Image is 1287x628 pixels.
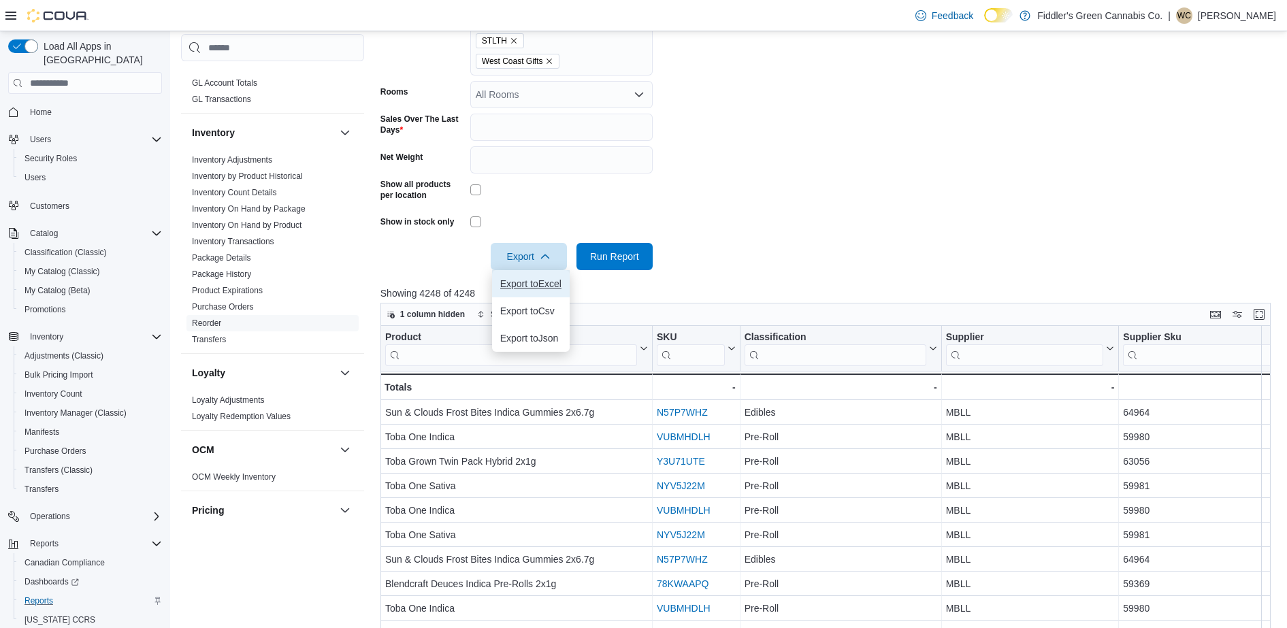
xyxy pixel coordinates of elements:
span: Export to Excel [500,278,561,289]
a: Purchase Orders [192,302,254,312]
a: Inventory Manager (Classic) [19,405,132,421]
a: Home [25,104,57,120]
span: Operations [25,508,162,525]
span: Canadian Compliance [19,555,162,571]
button: Reports [14,591,167,610]
span: Users [30,134,51,145]
label: Sales Over The Last Days [380,114,465,135]
div: Pre-Roll [744,453,936,469]
button: Home [3,102,167,122]
span: Purchase Orders [25,446,86,457]
span: Promotions [25,304,66,315]
button: Product [385,331,648,366]
button: Operations [3,507,167,526]
a: Package History [192,269,251,279]
a: [US_STATE] CCRS [19,612,101,628]
p: [PERSON_NAME] [1198,7,1276,24]
a: N57P7WHZ [657,554,708,565]
div: MBLL [945,527,1114,543]
div: MBLL [945,551,1114,567]
div: Product [385,331,637,366]
div: Supplier [945,331,1103,366]
span: Customers [30,201,69,212]
div: OCM [181,469,364,491]
button: Classification (Classic) [14,243,167,262]
button: Inventory [192,126,334,139]
div: Edibles [744,551,936,567]
h3: Pricing [192,503,224,517]
a: Classification (Classic) [19,244,112,261]
a: Purchase Orders [19,443,92,459]
a: Canadian Compliance [19,555,110,571]
span: Product Expirations [192,285,263,296]
span: Inventory Count [19,386,162,402]
div: SKU [657,331,725,344]
span: STLTH [476,33,524,48]
div: - [945,379,1114,395]
div: MBLL [945,429,1114,445]
button: SKU [657,331,736,366]
span: Adjustments (Classic) [19,348,162,364]
span: Loyalty Adjustments [192,395,265,406]
div: Pre-Roll [744,478,936,494]
span: Reports [25,595,53,606]
button: Transfers [14,480,167,499]
button: Reports [3,534,167,553]
a: Inventory Adjustments [192,155,272,165]
span: Classification (Classic) [19,244,162,261]
span: Inventory Manager (Classic) [25,408,127,418]
button: Promotions [14,300,167,319]
button: 1 column hidden [381,306,470,323]
label: Rooms [380,86,408,97]
div: Pre-Roll [744,429,936,445]
a: Inventory Count Details [192,188,277,197]
div: Toba One Indica [385,502,648,518]
p: Showing 4248 of 4248 [380,286,1280,300]
span: Reports [25,535,162,552]
button: Keyboard shortcuts [1207,306,1224,323]
span: Transfers (Classic) [25,465,93,476]
a: Loyalty Redemption Values [192,412,291,421]
div: - [657,379,736,395]
span: Sort fields [491,309,527,320]
span: Package Details [192,252,251,263]
a: Customers [25,198,75,214]
span: Dark Mode [984,22,985,23]
button: Inventory [25,329,69,345]
div: Pre-Roll [744,576,936,592]
a: Y3U71UTE [657,456,705,467]
button: Inventory Count [14,384,167,403]
a: VUBMHDLH [657,603,711,614]
span: Export [499,243,559,270]
button: Sort fields [472,306,532,323]
img: Cova [27,9,88,22]
span: STLTH [482,34,507,48]
button: Customers [3,195,167,215]
span: Inventory Count [25,389,82,399]
button: Classification [744,331,936,366]
button: My Catalog (Classic) [14,262,167,281]
button: Export [491,243,567,270]
span: Run Report [590,250,639,263]
span: Export to Csv [500,305,561,316]
a: Feedback [910,2,979,29]
button: Export toExcel [492,270,570,297]
div: Pricing [181,529,364,551]
button: Transfers (Classic) [14,461,167,480]
div: Product [385,331,637,344]
span: Operations [30,511,70,522]
a: Transfers (Classic) [19,462,98,478]
div: Toba Grown Twin Pack Hybrid 2x1g [385,453,648,469]
a: Product Expirations [192,286,263,295]
div: - [744,379,936,395]
span: Loyalty Redemption Values [192,411,291,422]
button: Inventory [3,327,167,346]
div: Toba One Sativa [385,478,648,494]
span: Price Sheet [192,532,234,543]
button: Export toJson [492,325,570,352]
div: MBLL [945,600,1114,616]
div: Loyalty [181,392,364,430]
span: Users [25,131,162,148]
button: My Catalog (Beta) [14,281,167,300]
button: Users [3,130,167,149]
